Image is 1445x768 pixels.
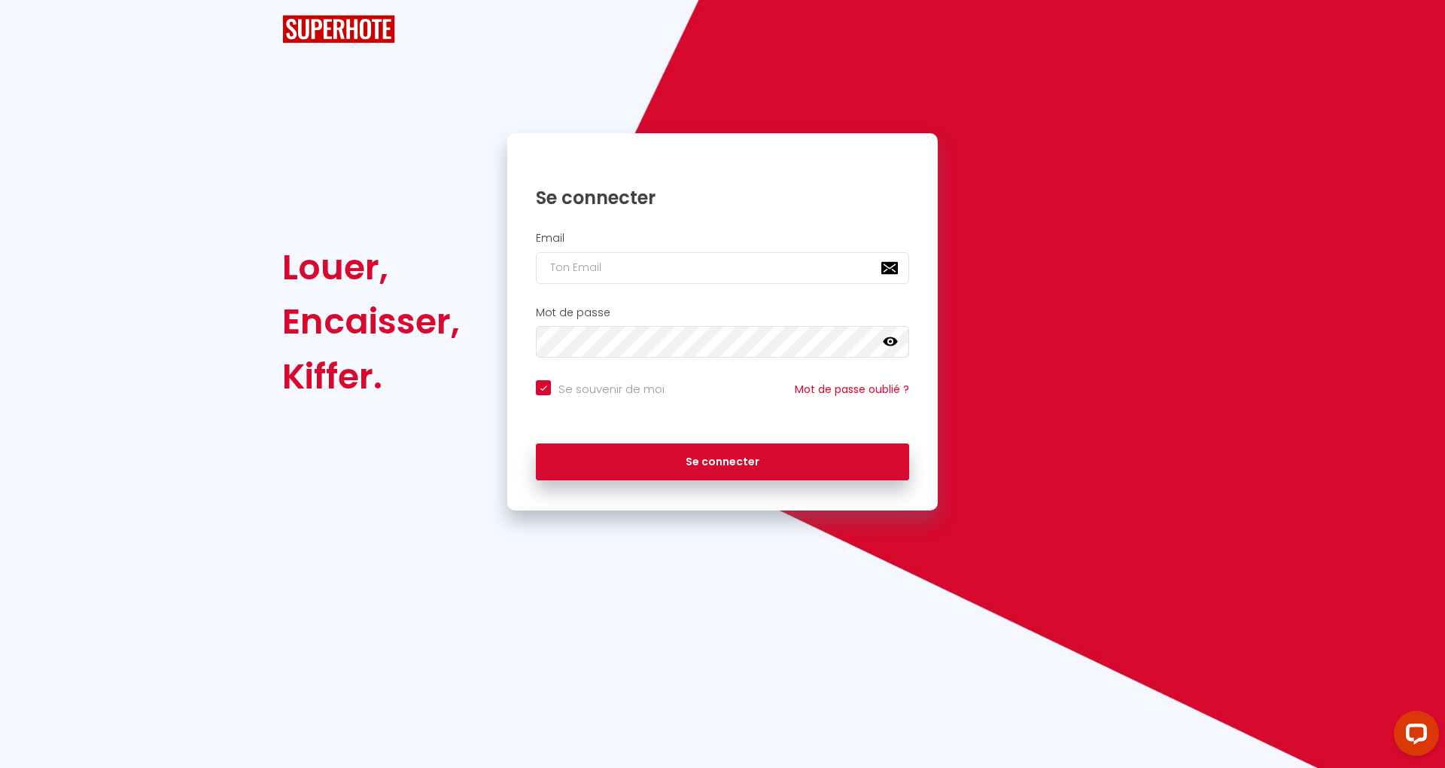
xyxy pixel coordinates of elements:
div: Encaisser, [282,294,460,349]
div: Louer, [282,240,460,294]
div: Kiffer. [282,349,460,404]
h1: Se connecter [536,186,909,209]
iframe: LiveChat chat widget [1382,705,1445,768]
button: Se connecter [536,443,909,481]
input: Ton Email [536,252,909,284]
img: SuperHote logo [282,15,395,43]
a: Mot de passe oublié ? [795,382,909,397]
h2: Mot de passe [536,306,909,319]
h2: Email [536,232,909,245]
